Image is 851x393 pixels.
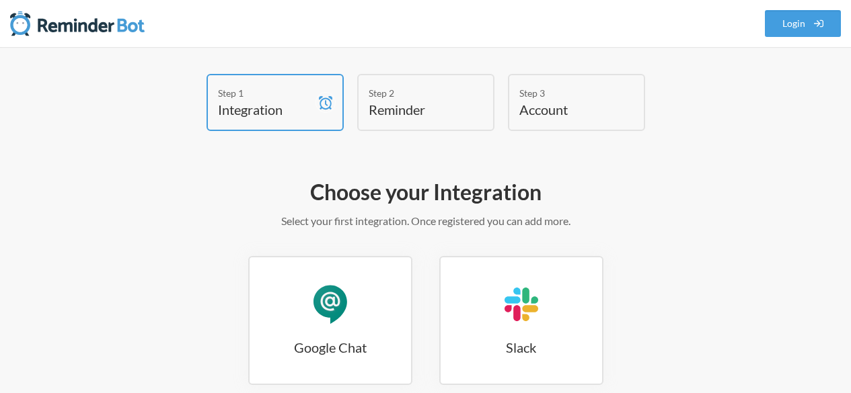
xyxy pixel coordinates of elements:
[40,178,811,206] h2: Choose your Integration
[40,213,811,229] p: Select your first integration. Once registered you can add more.
[218,100,312,119] h4: Integration
[765,10,842,37] a: Login
[369,100,463,119] h4: Reminder
[441,338,602,357] h3: Slack
[218,86,312,100] div: Step 1
[519,86,614,100] div: Step 3
[250,338,411,357] h3: Google Chat
[519,100,614,119] h4: Account
[10,10,145,37] img: Reminder Bot
[369,86,463,100] div: Step 2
